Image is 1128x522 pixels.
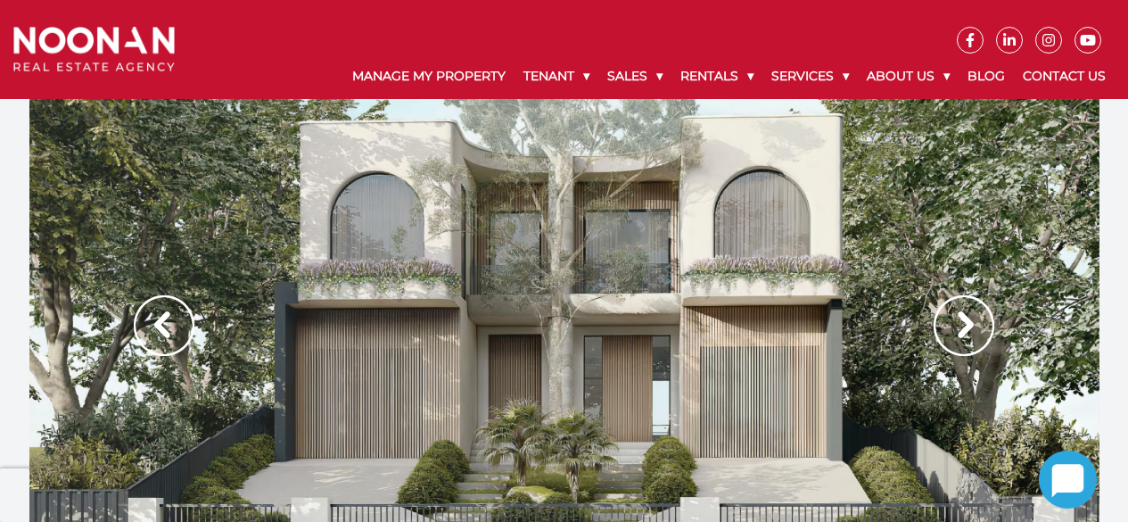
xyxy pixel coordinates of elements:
[13,27,175,71] img: Noonan Real Estate Agency
[762,54,858,99] a: Services
[858,54,959,99] a: About Us
[934,295,994,356] img: Arrow slider
[1014,54,1115,99] a: Contact Us
[671,54,762,99] a: Rentals
[959,54,1014,99] a: Blog
[134,295,194,356] img: Arrow slider
[343,54,515,99] a: Manage My Property
[598,54,671,99] a: Sales
[515,54,598,99] a: Tenant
